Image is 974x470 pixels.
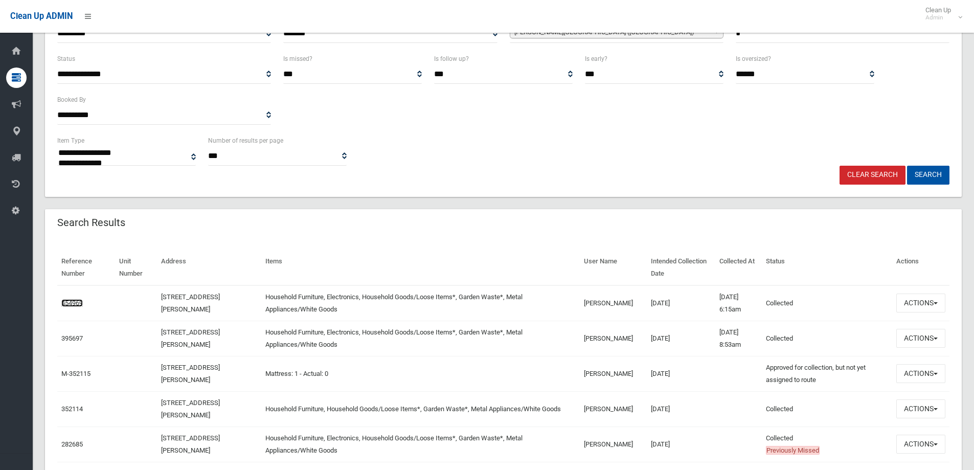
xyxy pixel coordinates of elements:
a: 282685 [61,440,83,448]
td: [DATE] [647,285,715,321]
span: Clean Up [920,6,961,21]
button: Actions [896,294,945,312]
label: Is missed? [283,53,312,64]
th: Intended Collection Date [647,250,715,285]
td: [DATE] [647,391,715,427]
a: [STREET_ADDRESS][PERSON_NAME] [161,399,220,419]
a: 352114 [61,405,83,413]
th: Reference Number [57,250,115,285]
td: Household Furniture, Electronics, Household Goods/Loose Items*, Garden Waste*, Metal Appliances/W... [261,321,580,356]
label: Is follow up? [434,53,469,64]
td: [DATE] [647,321,715,356]
td: Household Furniture, Electronics, Household Goods/Loose Items*, Garden Waste*, Metal Appliances/W... [261,285,580,321]
th: User Name [580,250,647,285]
label: Is early? [585,53,607,64]
a: 454969 [61,299,83,307]
td: [DATE] 6:15am [715,285,762,321]
td: [DATE] [647,356,715,391]
span: Clean Up ADMIN [10,11,73,21]
td: Collected [762,285,892,321]
small: Admin [925,14,951,21]
a: [STREET_ADDRESS][PERSON_NAME] [161,328,220,348]
button: Actions [896,435,945,454]
label: Number of results per page [208,135,283,146]
td: Household Furniture, Electronics, Household Goods/Loose Items*, Garden Waste*, Metal Appliances/W... [261,427,580,462]
label: Item Type [57,135,84,146]
header: Search Results [45,213,138,233]
a: 395697 [61,334,83,342]
th: Items [261,250,580,285]
td: Approved for collection, but not yet assigned to route [762,356,892,391]
td: [PERSON_NAME] [580,391,647,427]
a: M-352115 [61,370,90,377]
td: [DATE] 8:53am [715,321,762,356]
td: [DATE] [647,427,715,462]
td: [PERSON_NAME] [580,321,647,356]
button: Search [907,166,949,185]
td: Household Furniture, Household Goods/Loose Items*, Garden Waste*, Metal Appliances/White Goods [261,391,580,427]
label: Is oversized? [736,53,771,64]
td: Mattress: 1 - Actual: 0 [261,356,580,391]
a: [STREET_ADDRESS][PERSON_NAME] [161,364,220,384]
th: Address [157,250,261,285]
td: [PERSON_NAME] [580,285,647,321]
a: [STREET_ADDRESS][PERSON_NAME] [161,434,220,454]
button: Actions [896,399,945,418]
td: [PERSON_NAME] [580,427,647,462]
th: Actions [892,250,949,285]
a: [STREET_ADDRESS][PERSON_NAME] [161,293,220,313]
button: Actions [896,329,945,348]
label: Status [57,53,75,64]
td: Collected [762,321,892,356]
td: Collected [762,427,892,462]
label: Booked By [57,94,86,105]
th: Unit Number [115,250,157,285]
td: [PERSON_NAME] [580,356,647,391]
td: Collected [762,391,892,427]
span: Previously Missed [766,446,820,455]
button: Actions [896,364,945,383]
a: Clear Search [840,166,905,185]
th: Status [762,250,892,285]
th: Collected At [715,250,762,285]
